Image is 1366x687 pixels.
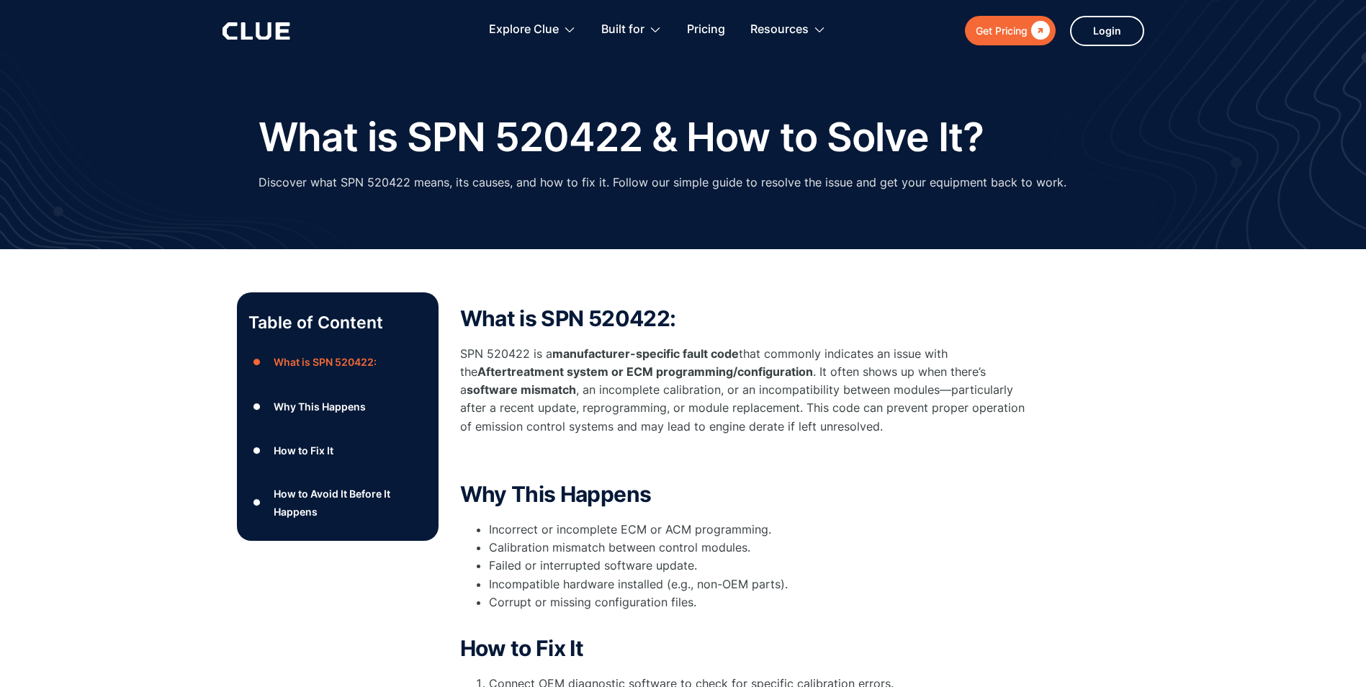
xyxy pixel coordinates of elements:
[601,7,662,53] div: Built for
[259,174,1066,192] p: Discover what SPN 520422 means, its causes, and how to fix it. Follow our simple guide to resolve...
[460,481,652,507] strong: Why This Happens
[976,22,1028,40] div: Get Pricing
[467,382,576,397] strong: software mismatch
[274,398,366,416] div: Why This Happens
[460,305,676,331] strong: What is SPN 520422:
[274,353,377,371] div: What is SPN 520422:
[552,346,739,361] strong: manufacturer-specific fault code
[489,7,576,53] div: Explore Clue
[601,7,644,53] div: Built for
[248,311,427,334] p: Table of Content
[687,7,725,53] a: Pricing
[489,575,1036,593] li: Incompatible hardware installed (e.g., non-OEM parts).
[274,441,333,459] div: How to Fix It
[460,345,1036,436] p: SPN 520422 is a that commonly indicates an issue with the . It often shows up when there’s a , an...
[248,351,266,373] div: ●
[489,521,1036,539] li: Incorrect or incomplete ECM or ACM programming.
[248,395,427,417] a: ●Why This Happens
[489,539,1036,557] li: Calibration mismatch between control modules.
[489,593,1036,629] li: Corrupt or missing configuration files.
[248,395,266,417] div: ●
[750,7,826,53] div: Resources
[965,16,1056,45] a: Get Pricing
[460,635,584,661] strong: How to Fix It
[1070,16,1144,46] a: Login
[248,440,266,462] div: ●
[460,450,1036,468] p: ‍
[248,492,266,513] div: ●
[489,7,559,53] div: Explore Clue
[248,351,427,373] a: ●What is SPN 520422:
[259,115,984,159] h1: What is SPN 520422 & How to Solve It?
[750,7,809,53] div: Resources
[1028,22,1050,40] div: 
[248,485,427,521] a: ●How to Avoid It Before It Happens
[477,364,813,379] strong: Aftertreatment system or ECM programming/configuration
[274,485,426,521] div: How to Avoid It Before It Happens
[489,557,1036,575] li: Failed or interrupted software update.
[248,440,427,462] a: ●How to Fix It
